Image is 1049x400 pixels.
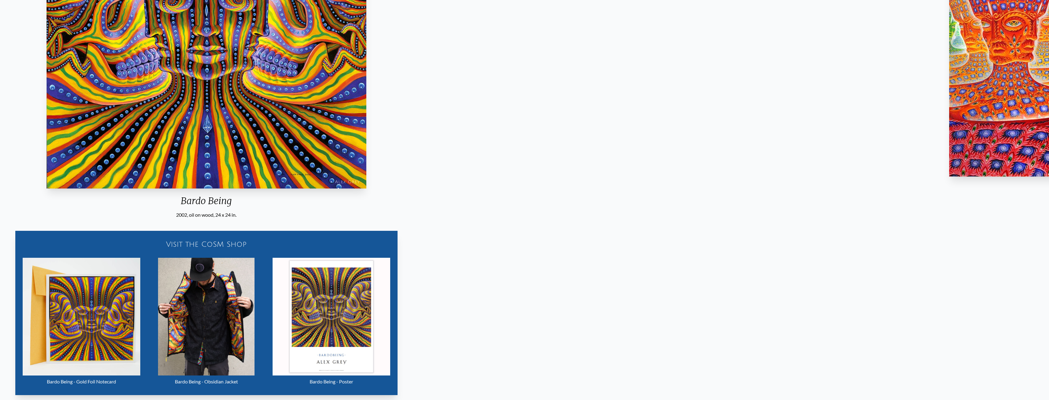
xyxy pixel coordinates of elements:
img: Bardo Being - Obsidian Jacket [158,258,255,375]
div: 2002, oil on wood, 24 x 24 in. [44,211,369,219]
a: Bardo Being - Poster [273,258,390,388]
img: Bardo Being - Poster [273,258,390,375]
a: Visit the CoSM Shop [19,234,394,254]
div: Bardo Being - Obsidian Jacket [148,375,265,388]
div: Bardo Being [44,195,369,211]
div: Bardo Being - Gold Foil Notecard [23,375,140,388]
div: Bardo Being - Poster [273,375,390,388]
a: Bardo Being - Gold Foil Notecard [23,258,140,388]
a: Bardo Being - Obsidian Jacket [148,258,265,388]
img: Bardo Being - Gold Foil Notecard [23,258,140,375]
